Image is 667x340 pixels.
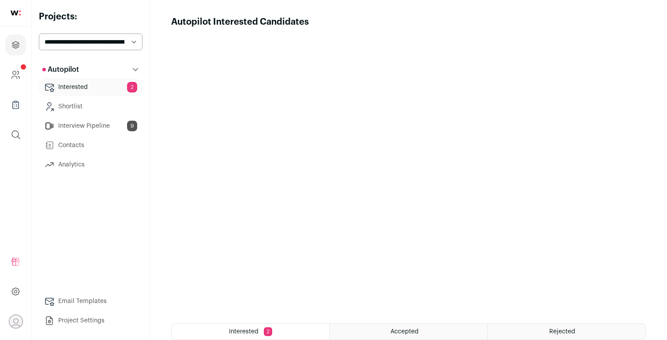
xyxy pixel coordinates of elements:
[39,156,142,174] a: Analytics
[39,292,142,310] a: Email Templates
[39,61,142,78] button: Autopilot
[39,312,142,329] a: Project Settings
[39,98,142,115] a: Shortlist
[171,16,309,28] h1: Autopilot Interested Candidates
[229,329,259,335] span: Interested
[5,64,26,85] a: Company and ATS Settings
[127,82,137,92] span: 2
[39,137,142,154] a: Contacts
[171,28,646,313] iframe: Autopilot Interested
[127,121,137,131] span: 9
[39,117,142,135] a: Interview Pipeline9
[39,78,142,96] a: Interested2
[42,64,79,75] p: Autopilot
[5,94,26,115] a: Company Lists
[39,11,142,23] h2: Projects:
[549,329,575,335] span: Rejected
[9,314,23,329] button: Open dropdown
[11,11,21,15] img: wellfound-shorthand-0d5821cbd27db2630d0214b213865d53afaa358527fdda9d0ea32b1df1b89c2c.svg
[264,327,272,336] span: 2
[488,324,645,340] a: Rejected
[390,329,419,335] span: Accepted
[330,324,487,340] a: Accepted
[5,34,26,55] a: Projects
